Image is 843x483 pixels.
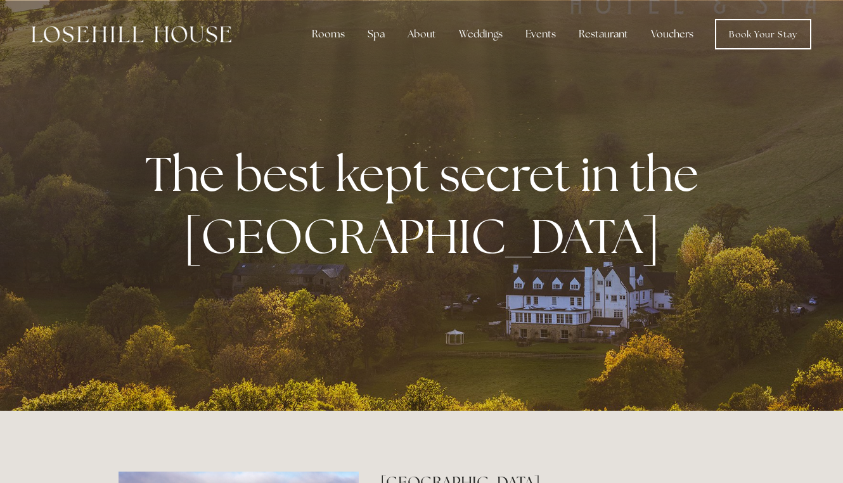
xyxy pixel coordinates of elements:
div: Spa [357,22,395,47]
a: Book Your Stay [715,19,811,49]
div: Weddings [449,22,513,47]
div: About [397,22,446,47]
img: Losehill House [32,26,231,42]
div: Events [515,22,566,47]
a: Vouchers [641,22,704,47]
div: Rooms [302,22,355,47]
strong: The best kept secret in the [GEOGRAPHIC_DATA] [145,143,709,267]
div: Restaurant [569,22,638,47]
